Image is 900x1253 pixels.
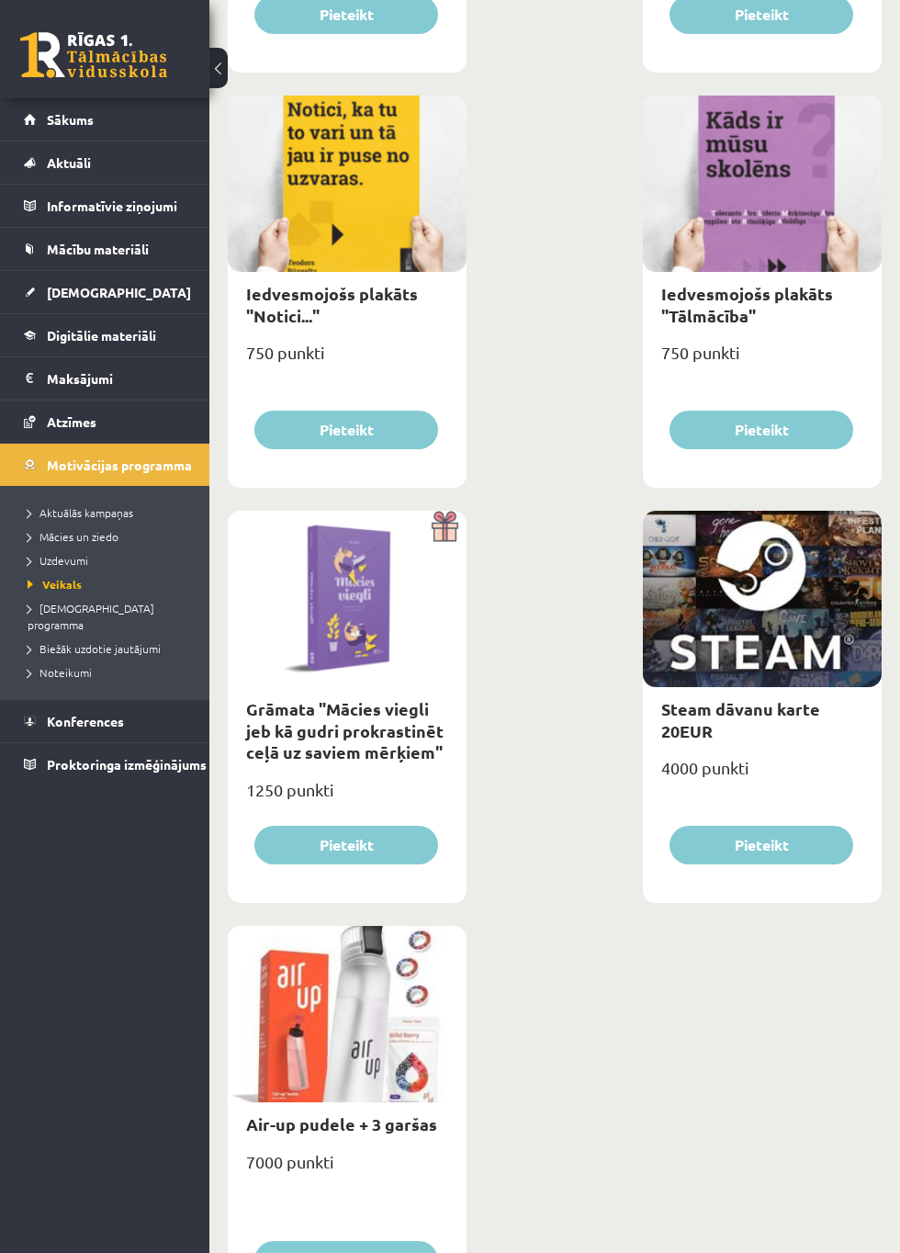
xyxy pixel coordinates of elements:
[28,528,191,545] a: Mācies un ziedo
[47,185,186,227] legend: Informatīvie ziņojumi
[47,111,94,128] span: Sākums
[24,185,186,227] a: Informatīvie ziņojumi
[47,756,207,773] span: Proktoringa izmēģinājums
[28,577,82,592] span: Veikals
[28,504,191,521] a: Aktuālās kampaņas
[246,283,418,325] a: Iedvesmojošs plakāts "Notici..."
[24,314,186,356] a: Digitālie materiāli
[669,411,853,449] button: Pieteikt
[47,154,91,171] span: Aktuāli
[24,401,186,443] a: Atzīmes
[246,698,444,762] a: Grāmata "Mācies viegli jeb kā gudri prokrastinēt ceļā uz saviem mērķiem"
[28,505,133,520] span: Aktuālās kampaņas
[24,743,186,785] a: Proktoringa izmēģinājums
[24,271,186,313] a: [DEMOGRAPHIC_DATA]
[643,337,882,383] div: 750 punkti
[24,444,186,486] a: Motivācijas programma
[254,826,438,864] button: Pieteikt
[28,553,88,568] span: Uzdevumi
[24,357,186,400] a: Maksājumi
[28,665,92,680] span: Noteikumi
[47,457,192,473] span: Motivācijas programma
[28,529,118,544] span: Mācies un ziedo
[228,337,467,383] div: 750 punkti
[28,552,191,569] a: Uzdevumi
[28,641,161,656] span: Biežāk uzdotie jautājumi
[24,700,186,742] a: Konferences
[28,601,154,632] span: [DEMOGRAPHIC_DATA] programma
[661,283,833,325] a: Iedvesmojošs plakāts "Tālmācība"
[24,98,186,141] a: Sākums
[228,1146,467,1192] div: 7000 punkti
[28,576,191,593] a: Veikals
[661,698,820,740] a: Steam dāvanu karte 20EUR
[24,141,186,184] a: Aktuāli
[47,284,191,300] span: [DEMOGRAPHIC_DATA]
[47,413,96,430] span: Atzīmes
[246,1113,437,1134] a: Air-up pudele + 3 garšas
[254,411,438,449] button: Pieteikt
[28,640,191,657] a: Biežāk uzdotie jautājumi
[47,327,156,344] span: Digitālie materiāli
[28,664,191,681] a: Noteikumi
[28,600,191,633] a: [DEMOGRAPHIC_DATA] programma
[47,241,149,257] span: Mācību materiāli
[643,752,882,798] div: 4000 punkti
[24,228,186,270] a: Mācību materiāli
[20,32,167,78] a: Rīgas 1. Tālmācības vidusskola
[47,713,124,729] span: Konferences
[669,826,853,864] button: Pieteikt
[425,511,467,542] img: Dāvana ar pārsteigumu
[47,357,186,400] legend: Maksājumi
[228,774,467,820] div: 1250 punkti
